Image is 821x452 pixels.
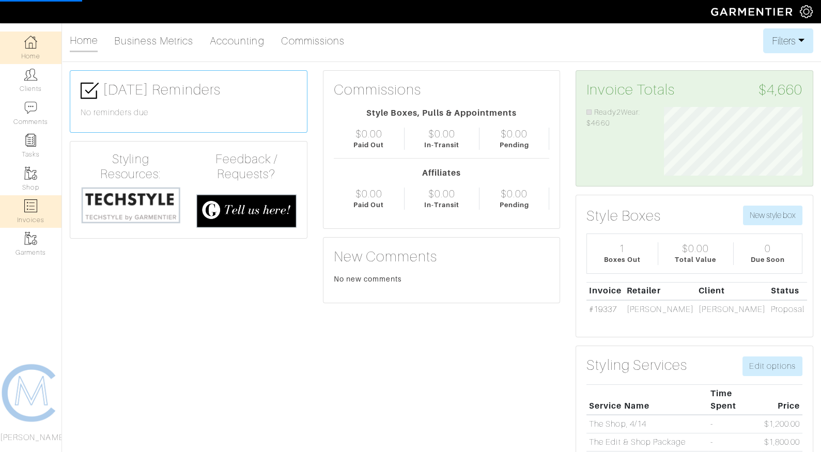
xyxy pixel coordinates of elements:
[624,282,696,300] th: Retailer
[81,186,181,224] img: techstyle-93310999766a10050dc78ceb7f971a75838126fd19372ce40ba20cdf6a89b94b.png
[500,140,529,150] div: Pending
[355,128,382,140] div: $0.00
[586,282,624,300] th: Invoice
[334,107,550,119] div: Style Boxes, Pulls & Appointments
[768,300,807,318] td: Proposal
[500,200,529,210] div: Pending
[742,356,802,376] a: Edit options
[762,415,802,433] td: $1,200.00
[196,194,297,228] img: feedback_requests-3821251ac2bd56c73c230f3229a5b25d6eb027adea667894f41107c140538ee0.png
[675,255,716,264] div: Total Value
[708,415,762,433] td: -
[589,305,617,314] a: #19337
[424,140,459,150] div: In-Transit
[70,30,98,52] a: Home
[758,81,802,99] span: $4,660
[81,82,99,100] img: check-box-icon-36a4915ff3ba2bd8f6e4f29bc755bb66becd62c870f447fc0dd1365fcfddab58.png
[210,30,265,51] a: Accounting
[355,188,382,200] div: $0.00
[114,30,193,51] a: Business Metrics
[24,199,37,212] img: orders-icon-0abe47150d42831381b5fb84f609e132dff9fe21cb692f30cb5eec754e2cba89.png
[800,5,813,18] img: gear-icon-white-bd11855cb880d31180b6d7d6211b90ccbf57a29d726f0c71d8c61bd08dd39cc2.png
[619,242,625,255] div: 1
[762,384,802,415] th: Price
[586,384,708,415] th: Service Name
[424,200,459,210] div: In-Transit
[24,36,37,49] img: dashboard-icon-dbcd8f5a0b271acd01030246c82b418ddd0df26cd7fceb0bd07c9910d44c42f6.png
[501,128,528,140] div: $0.00
[586,107,648,129] li: Ready2Wear: $4660
[501,188,528,200] div: $0.00
[353,200,384,210] div: Paid Out
[586,415,708,433] td: The Shop, 4/14
[353,140,384,150] div: Paid Out
[763,28,813,53] button: Filters
[24,167,37,180] img: garments-icon-b7da505a4dc4fd61783c78ac3ca0ef83fa9d6f193b1c9dc38574b1d14d53ca28.png
[743,206,802,225] button: New style box
[81,81,297,100] h3: [DATE] Reminders
[586,356,687,374] h3: Styling Services
[765,242,771,255] div: 0
[24,134,37,147] img: reminder-icon-8004d30b9f0a5d33ae49ab947aed9ed385cf756f9e5892f1edd6e32f2345188e.png
[682,242,709,255] div: $0.00
[24,101,37,114] img: comment-icon-a0a6a9ef722e966f86d9cbdc48e553b5cf19dbc54f86b18d962a5391bc8f6eb6.png
[768,282,807,300] th: Status
[334,81,422,99] h3: Commissions
[334,248,550,266] h3: New Comments
[762,433,802,451] td: $1,800.00
[604,255,640,264] div: Boxes Out
[24,68,37,81] img: clients-icon-6bae9207a08558b7cb47a8932f037763ab4055f8c8b6bfacd5dc20c3e0201464.png
[428,188,455,200] div: $0.00
[696,300,768,318] td: [PERSON_NAME]
[624,300,696,318] td: [PERSON_NAME]
[81,152,181,182] h4: Styling Resources:
[696,282,768,300] th: Client
[586,207,661,225] h3: Style Boxes
[428,128,455,140] div: $0.00
[24,232,37,245] img: garments-icon-b7da505a4dc4fd61783c78ac3ca0ef83fa9d6f193b1c9dc38574b1d14d53ca28.png
[196,152,297,182] h4: Feedback / Requests?
[706,3,800,21] img: garmentier-logo-header-white-b43fb05a5012e4ada735d5af1a66efaba907eab6374d6393d1fbf88cb4ef424d.png
[751,255,785,264] div: Due Soon
[281,30,345,51] a: Commissions
[586,433,708,451] td: The Edit & Shop Package
[334,274,550,284] div: No new comments
[334,167,550,179] div: Affiliates
[81,108,297,118] h6: No reminders due
[708,433,762,451] td: -
[586,81,802,99] h3: Invoice Totals
[708,384,762,415] th: Time Spent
